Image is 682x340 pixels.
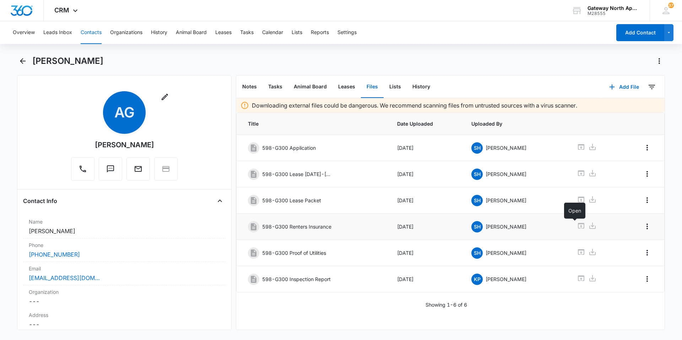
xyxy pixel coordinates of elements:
[29,218,220,225] label: Name
[29,311,220,319] label: Address
[471,221,483,232] span: SH
[262,197,321,204] p: 598-G300 Lease Packet
[471,247,483,259] span: SH
[646,81,657,93] button: Filters
[486,144,526,152] p: [PERSON_NAME]
[43,21,72,44] button: Leads Inbox
[332,76,361,98] button: Leases
[642,168,653,180] button: Overflow Menu
[17,55,28,67] button: Back
[23,215,226,238] div: Name[PERSON_NAME]
[471,169,483,180] span: SH
[262,76,288,98] button: Tasks
[471,120,560,127] span: Uploaded By
[237,76,262,98] button: Notes
[29,265,220,272] label: Email
[602,78,646,95] button: Add File
[126,168,150,174] a: Email
[23,285,226,308] div: Organization---
[99,157,122,181] button: Text
[215,21,232,44] button: Leases
[151,21,167,44] button: History
[262,144,316,152] p: 598-G300 Application
[248,120,380,127] span: Title
[29,288,220,296] label: Organization
[240,21,254,44] button: Tasks
[397,120,455,127] span: Date Uploaded
[384,76,407,98] button: Lists
[642,247,653,258] button: Overflow Menu
[471,274,483,285] span: KP
[95,139,154,150] div: [PERSON_NAME]
[486,197,526,204] p: [PERSON_NAME]
[389,266,463,292] td: [DATE]
[642,273,653,285] button: Overflow Menu
[32,56,103,66] h1: [PERSON_NAME]
[426,301,467,308] p: Showing 1-6 of 6
[471,142,483,154] span: SH
[486,249,526,257] p: [PERSON_NAME]
[23,262,226,285] div: Email[EMAIL_ADDRESS][DOMAIN_NAME]
[486,223,526,230] p: [PERSON_NAME]
[668,2,674,8] div: notifications count
[407,76,436,98] button: History
[29,241,220,249] label: Phone
[126,157,150,181] button: Email
[668,2,674,8] span: 37
[252,101,577,110] p: Downloading external files could be dangerous. We recommend scanning files from untrusted sources...
[54,6,69,14] span: CRM
[337,21,357,44] button: Settings
[262,223,331,230] p: 598-G300 Renters Insurance
[262,21,283,44] button: Calendar
[99,168,122,174] a: Text
[71,168,94,174] a: Call
[29,250,80,259] a: [PHONE_NUMBER]
[262,249,326,257] p: 598-G300 Proof of Utilities
[486,170,526,178] p: [PERSON_NAME]
[588,5,639,11] div: account name
[262,275,331,283] p: 598-G300 Inspection Report
[642,221,653,232] button: Overflow Menu
[13,21,35,44] button: Overview
[29,297,220,306] dd: ---
[389,187,463,214] td: [DATE]
[486,275,526,283] p: [PERSON_NAME]
[292,21,302,44] button: Lists
[29,320,220,329] dd: ---
[71,157,94,181] button: Call
[214,195,226,207] button: Close
[23,308,226,332] div: Address---
[389,161,463,187] td: [DATE]
[564,203,585,219] div: Open
[471,195,483,206] span: SH
[29,227,220,235] dd: [PERSON_NAME]
[23,238,226,262] div: Phone[PHONE_NUMBER]
[642,142,653,153] button: Overflow Menu
[389,240,463,266] td: [DATE]
[23,197,57,205] h4: Contact Info
[588,11,639,16] div: account id
[389,214,463,240] td: [DATE]
[81,21,102,44] button: Contacts
[262,170,333,178] p: 598-G300 Lease [DATE]-[DATE]
[311,21,329,44] button: Reports
[642,194,653,206] button: Overflow Menu
[29,274,100,282] a: [EMAIL_ADDRESS][DOMAIN_NAME]
[110,21,142,44] button: Organizations
[176,21,207,44] button: Animal Board
[288,76,332,98] button: Animal Board
[389,135,463,161] td: [DATE]
[616,24,664,41] button: Add Contact
[361,76,384,98] button: Files
[654,55,665,67] button: Actions
[103,91,146,134] span: AG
